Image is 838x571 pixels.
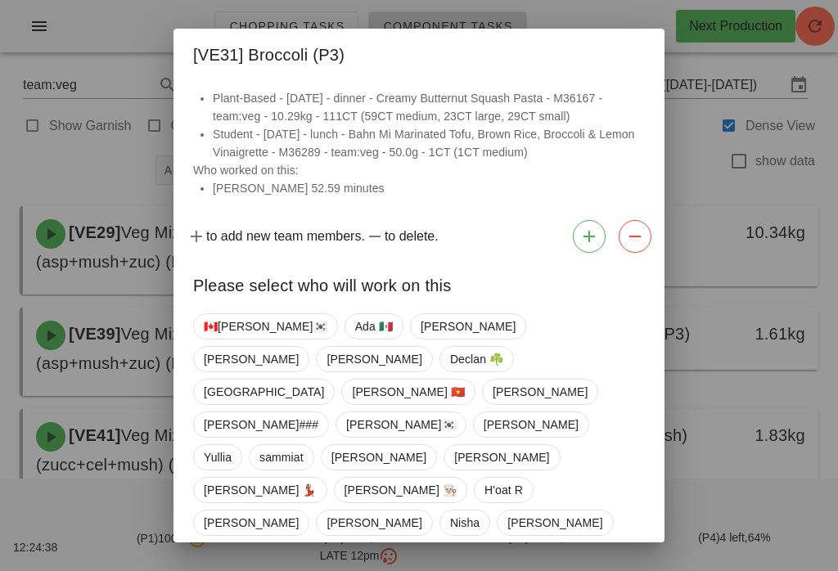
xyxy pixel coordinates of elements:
span: 🇨🇦[PERSON_NAME]🇰🇷 [204,314,327,339]
span: [GEOGRAPHIC_DATA] [204,380,324,404]
span: [PERSON_NAME] [331,445,426,470]
span: Nisha [450,510,480,535]
div: to add new team members. to delete. [173,214,665,259]
li: [PERSON_NAME] 52.59 minutes [213,179,645,197]
div: Please select who will work on this [173,259,665,307]
span: [PERSON_NAME] 👨🏼‍🍳 [345,478,457,502]
span: H'oat R [484,478,523,502]
span: Declan ☘️ [450,347,503,371]
li: Student - [DATE] - lunch - Bahn Mi Marinated Tofu, Brown Rice, Broccoli & Lemon Vinaigrette - M36... [213,125,645,161]
div: [VE31] Broccoli (P3) [173,29,665,76]
span: [PERSON_NAME] [204,510,299,535]
span: Yullia [204,445,232,470]
span: sammiat [259,445,304,470]
span: [PERSON_NAME] [454,445,549,470]
span: [PERSON_NAME] [493,380,588,404]
span: [PERSON_NAME] 🇻🇳 [352,380,465,404]
span: [PERSON_NAME] [507,510,602,535]
span: [PERSON_NAME] [484,412,579,437]
span: [PERSON_NAME] [421,314,516,339]
span: [PERSON_NAME]🇰🇷 [346,412,456,437]
span: [PERSON_NAME] 💃🏽 [204,478,317,502]
span: [PERSON_NAME] [204,347,299,371]
span: [PERSON_NAME]### [204,412,318,437]
span: Ada 🇲🇽 [355,314,393,339]
span: [PERSON_NAME] [327,347,421,371]
div: Who worked on this: [173,89,665,214]
span: [PERSON_NAME] [327,510,421,535]
li: Plant-Based - [DATE] - dinner - Creamy Butternut Squash Pasta - M36167 - team:veg - 10.29kg - 111... [213,89,645,125]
